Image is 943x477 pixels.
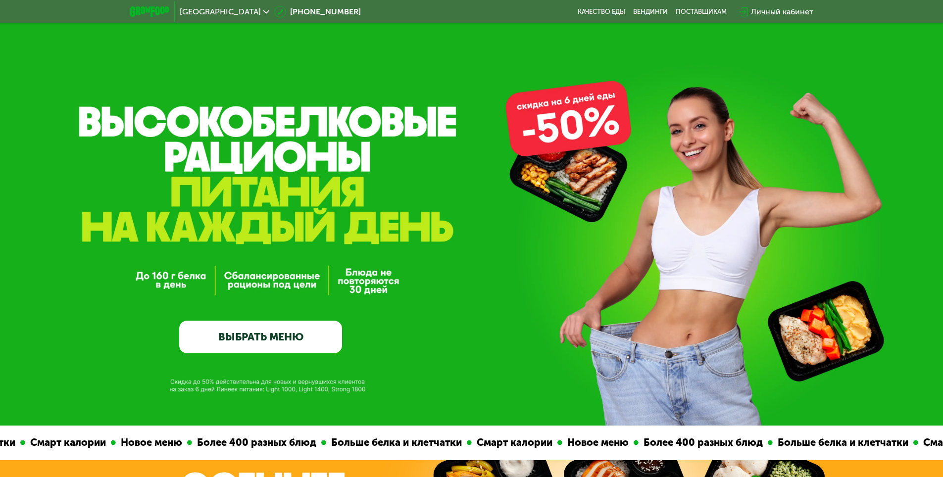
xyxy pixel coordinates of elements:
div: Смарт калории [471,435,557,450]
div: Смарт калории [25,435,110,450]
div: Больше белка и клетчатки [772,435,913,450]
a: Качество еды [578,8,625,16]
div: Больше белка и клетчатки [326,435,466,450]
div: Более 400 разных блюд [192,435,321,450]
a: ВЫБРАТЬ МЕНЮ [179,321,342,353]
div: Более 400 разных блюд [638,435,767,450]
div: поставщикам [676,8,727,16]
a: [PHONE_NUMBER] [274,6,361,18]
div: Новое меню [562,435,633,450]
a: Вендинги [633,8,668,16]
span: [GEOGRAPHIC_DATA] [180,8,261,16]
div: Новое меню [115,435,187,450]
div: Личный кабинет [751,6,813,18]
